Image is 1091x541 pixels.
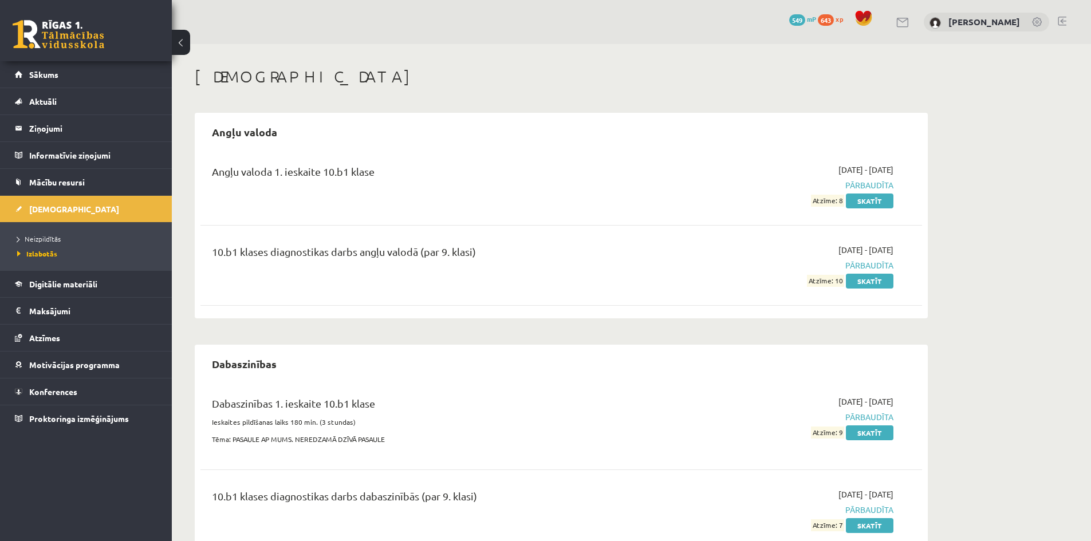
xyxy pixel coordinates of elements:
div: 10.b1 klases diagnostikas darbs angļu valodā (par 9. klasi) [212,244,660,265]
span: [DATE] - [DATE] [838,488,893,500]
span: [DEMOGRAPHIC_DATA] [29,204,119,214]
span: Atzīme: 7 [811,519,844,531]
div: 10.b1 klases diagnostikas darbs dabaszinībās (par 9. klasi) [212,488,660,510]
span: Atzīme: 10 [807,275,844,287]
legend: Ziņojumi [29,115,157,141]
legend: Maksājumi [29,298,157,324]
a: Informatīvie ziņojumi [15,142,157,168]
span: [DATE] - [DATE] [838,396,893,408]
span: Pārbaudīta [678,179,893,191]
span: 549 [789,14,805,26]
span: Izlabotās [17,249,57,258]
div: Angļu valoda 1. ieskaite 10.b1 klase [212,164,660,185]
span: mP [807,14,816,23]
div: Dabaszinības 1. ieskaite 10.b1 klase [212,396,660,417]
a: Skatīt [846,194,893,208]
span: Atzīme: 8 [811,195,844,207]
a: [DEMOGRAPHIC_DATA] [15,196,157,222]
a: Ziņojumi [15,115,157,141]
a: Konferences [15,378,157,405]
a: Aktuāli [15,88,157,114]
span: Aktuāli [29,96,57,106]
p: Tēma: PASAULE AP MUMS. NEREDZAMĀ DZĪVĀ PASAULE [212,434,660,444]
a: Digitālie materiāli [15,271,157,297]
a: Skatīt [846,425,893,440]
a: Maksājumi [15,298,157,324]
span: Atzīme: 9 [811,427,844,439]
a: Neizpildītās [17,234,160,244]
span: Neizpildītās [17,234,61,243]
span: xp [836,14,843,23]
span: Konferences [29,386,77,397]
a: 643 xp [818,14,849,23]
a: Atzīmes [15,325,157,351]
span: Pārbaudīta [678,259,893,271]
a: Proktoringa izmēģinājums [15,405,157,432]
a: Sākums [15,61,157,88]
p: Ieskaites pildīšanas laiks 180 min. (3 stundas) [212,417,660,427]
span: 643 [818,14,834,26]
a: Skatīt [846,274,893,289]
legend: Informatīvie ziņojumi [29,142,157,168]
span: Atzīmes [29,333,60,343]
span: Pārbaudīta [678,411,893,423]
span: Pārbaudīta [678,504,893,516]
a: Motivācijas programma [15,352,157,378]
h1: [DEMOGRAPHIC_DATA] [195,67,928,86]
img: Līva Krauze [929,17,941,29]
span: Sākums [29,69,58,80]
a: Skatīt [846,518,893,533]
span: [DATE] - [DATE] [838,244,893,256]
a: Izlabotās [17,248,160,259]
a: Rīgas 1. Tālmācības vidusskola [13,20,104,49]
span: Proktoringa izmēģinājums [29,413,129,424]
a: [PERSON_NAME] [948,16,1020,27]
span: Motivācijas programma [29,360,120,370]
a: Mācību resursi [15,169,157,195]
a: 549 mP [789,14,816,23]
span: Mācību resursi [29,177,85,187]
span: [DATE] - [DATE] [838,164,893,176]
h2: Angļu valoda [200,119,289,145]
span: Digitālie materiāli [29,279,97,289]
h2: Dabaszinības [200,350,288,377]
